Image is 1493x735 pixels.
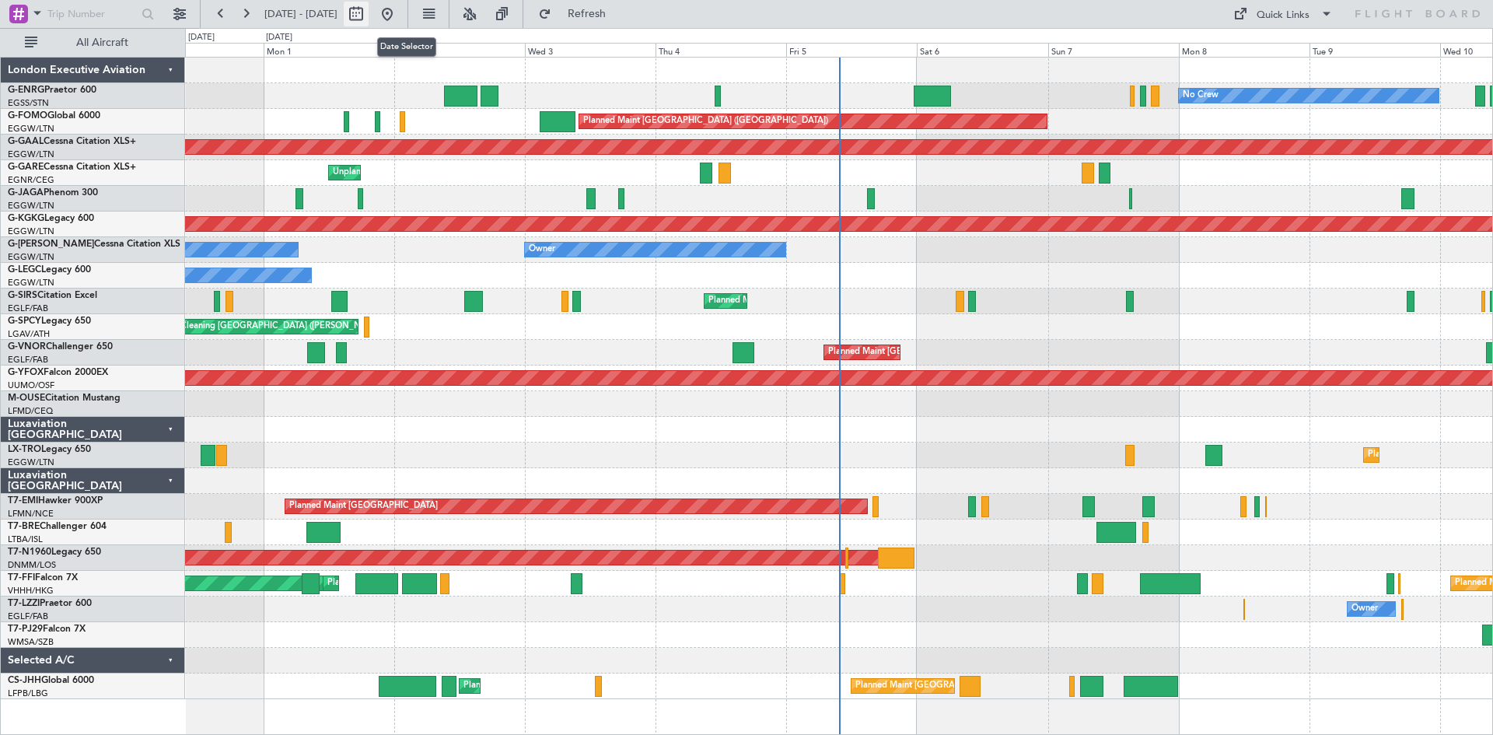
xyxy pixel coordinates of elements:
span: G-[PERSON_NAME] [8,240,94,249]
span: G-SPCY [8,317,41,326]
a: G-YFOXFalcon 2000EX [8,368,108,377]
a: EGGW/LTN [8,226,54,237]
span: G-SIRS [8,291,37,300]
span: G-GARE [8,163,44,172]
div: Sat 6 [917,43,1047,57]
span: All Aircraft [40,37,164,48]
a: LFMD/CEQ [8,405,53,417]
div: Fri 5 [786,43,917,57]
div: Mon 8 [1179,43,1309,57]
div: Planned Maint [GEOGRAPHIC_DATA] ([GEOGRAPHIC_DATA] Intl) [327,572,587,595]
button: Quick Links [1226,2,1341,26]
a: LFPB/LBG [8,688,48,699]
span: T7-FFI [8,573,35,583]
span: G-LEGC [8,265,41,275]
span: T7-BRE [8,522,40,531]
div: Planned Maint [GEOGRAPHIC_DATA] ([GEOGRAPHIC_DATA]) [708,289,953,313]
div: Thu 4 [656,43,786,57]
a: CS-JHHGlobal 6000 [8,676,94,685]
div: [DATE] [188,31,215,44]
a: G-KGKGLegacy 600 [8,214,94,223]
span: T7-EMI [8,496,38,506]
a: T7-LZZIPraetor 600 [8,599,92,608]
div: Cleaning [GEOGRAPHIC_DATA] ([PERSON_NAME] Intl) [180,315,400,338]
span: G-GAAL [8,137,44,146]
div: Planned Maint [GEOGRAPHIC_DATA] ([GEOGRAPHIC_DATA]) [828,341,1073,364]
a: LTBA/ISL [8,534,43,545]
a: EGGW/LTN [8,277,54,289]
a: EGLF/FAB [8,354,48,366]
a: G-FOMOGlobal 6000 [8,111,100,121]
span: M-OUSE [8,394,45,403]
span: G-JAGA [8,188,44,198]
a: EGGW/LTN [8,123,54,135]
a: G-GARECessna Citation XLS+ [8,163,136,172]
a: G-SIRSCitation Excel [8,291,97,300]
a: EGSS/STN [8,97,49,109]
div: No Crew [1183,84,1219,107]
span: T7-LZZI [8,599,40,608]
a: UUMO/OSF [8,380,54,391]
a: VHHH/HKG [8,585,54,597]
span: LX-TRO [8,445,41,454]
span: T7-PJ29 [8,625,43,634]
a: G-VNORChallenger 650 [8,342,113,352]
div: Date Selector [377,37,436,57]
a: LFMN/NCE [8,508,54,520]
a: EGNR/CEG [8,174,54,186]
a: G-GAALCessna Citation XLS+ [8,137,136,146]
span: G-KGKG [8,214,44,223]
div: Wed 3 [525,43,656,57]
span: G-YFOX [8,368,44,377]
a: EGGW/LTN [8,149,54,160]
div: Quick Links [1257,8,1309,23]
a: T7-PJ29Falcon 7X [8,625,86,634]
span: CS-JHH [8,676,41,685]
span: [DATE] - [DATE] [264,7,337,21]
div: Planned Maint [GEOGRAPHIC_DATA] [289,495,438,518]
div: Planned Maint [GEOGRAPHIC_DATA] ([GEOGRAPHIC_DATA]) [855,674,1100,698]
a: G-[PERSON_NAME]Cessna Citation XLS [8,240,180,249]
div: Unplanned Maint [PERSON_NAME] [333,161,474,184]
input: Trip Number [47,2,137,26]
a: EGGW/LTN [8,251,54,263]
div: [DATE] [266,31,292,44]
a: DNMM/LOS [8,559,56,571]
a: EGLF/FAB [8,611,48,622]
div: Planned Maint Dusseldorf [1368,443,1470,467]
a: EGGW/LTN [8,457,54,468]
a: LX-TROLegacy 650 [8,445,91,454]
div: Mon 1 [264,43,394,57]
a: WMSA/SZB [8,636,54,648]
div: Owner [1351,597,1378,621]
div: Sun 7 [1048,43,1179,57]
span: Refresh [554,9,620,19]
a: T7-BREChallenger 604 [8,522,107,531]
a: G-ENRGPraetor 600 [8,86,96,95]
div: Sun 31 [132,43,263,57]
a: EGGW/LTN [8,200,54,212]
button: Refresh [531,2,624,26]
a: T7-N1960Legacy 650 [8,548,101,557]
span: G-FOMO [8,111,47,121]
div: Tue 9 [1309,43,1440,57]
div: Owner [529,238,555,261]
button: All Aircraft [17,30,169,55]
span: G-VNOR [8,342,46,352]
span: G-ENRG [8,86,44,95]
a: T7-EMIHawker 900XP [8,496,103,506]
div: Planned Maint [GEOGRAPHIC_DATA] ([GEOGRAPHIC_DATA]) [583,110,828,133]
div: Tue 2 [394,43,525,57]
div: Planned Maint [GEOGRAPHIC_DATA] ([GEOGRAPHIC_DATA]) [463,674,708,698]
a: G-LEGCLegacy 600 [8,265,91,275]
a: G-JAGAPhenom 300 [8,188,98,198]
a: G-SPCYLegacy 650 [8,317,91,326]
a: M-OUSECitation Mustang [8,394,121,403]
a: T7-FFIFalcon 7X [8,573,78,583]
a: LGAV/ATH [8,328,50,340]
a: EGLF/FAB [8,303,48,314]
span: T7-N1960 [8,548,51,557]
